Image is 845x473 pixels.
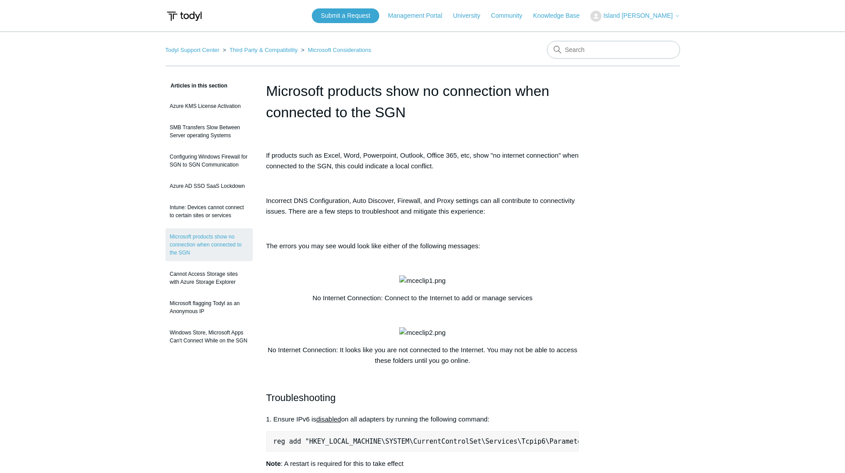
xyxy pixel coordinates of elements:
li: Todyl Support Center [165,47,221,53]
p: The errors you may see would look like either of the following messages: [266,241,579,251]
a: Microsoft flagging Todyl as an Anonymous IP [165,295,253,320]
a: Third Party & Compatibility [229,47,298,53]
a: Management Portal [388,11,451,20]
p: : A restart is required for this to take effect [266,458,579,469]
img: Todyl Support Center Help Center home page [165,8,203,24]
a: Microsoft products show no connection when connected to the SGN [165,228,253,261]
span: Island [PERSON_NAME] [603,12,672,19]
h2: Troubleshooting [266,390,579,405]
a: University [453,11,489,20]
a: SMB Transfers Slow Between Server operating Systems [165,119,253,144]
a: Azure AD SSO SaaS Lockdown [165,178,253,195]
a: Submit a Request [312,8,379,23]
a: Windows Store, Microsoft Apps Can't Connect While on the SGN [165,324,253,349]
pre: reg add "HKEY_LOCAL_MACHINE\SYSTEM\CurrentControlSet\Services\Tcpip6\Parameters" /v DisabledCompo... [266,431,579,452]
input: Search [547,41,680,59]
p: If products such as Excel, Word, Powerpoint, Outlook, Office 365, etc, show "no internet connecti... [266,150,579,171]
a: Community [491,11,531,20]
strong: Note [266,460,281,467]
img: mceclip1.png [399,275,445,286]
button: Island [PERSON_NAME] [590,11,680,22]
li: Third Party & Compatibility [221,47,299,53]
a: Microsoft Considerations [308,47,371,53]
li: Microsoft Considerations [299,47,371,53]
a: Configuring Windows Firewall for SGN to SGN Communication [165,148,253,173]
a: Azure KMS License Activation [165,98,253,115]
span: Articles in this section [165,83,228,89]
a: Knowledge Base [533,11,589,20]
p: No Internet Connection: It looks like you are not connected to the Internet. You may not be able ... [266,345,579,366]
p: Incorrect DNS Configuration, Auto Discover, Firewall, and Proxy settings can all contribute to co... [266,195,579,217]
span: disabled [316,415,341,423]
img: mceclip2.png [399,327,445,338]
h1: Microsoft products show no connection when connected to the SGN [266,80,579,123]
a: Cannot Access Storage sites with Azure Storage Explorer [165,266,253,290]
a: Todyl Support Center [165,47,220,53]
a: Intune: Devices cannot connect to certain sites or services [165,199,253,224]
p: No Internet Connection: Connect to the Internet to add or manage services [266,293,579,303]
p: 1. Ensure IPv6 is on all adapters by running the following command: [266,414,579,425]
